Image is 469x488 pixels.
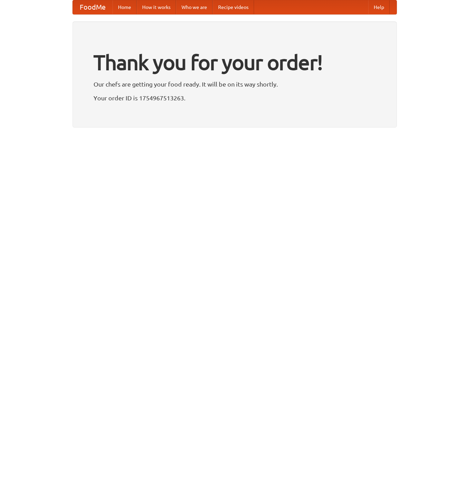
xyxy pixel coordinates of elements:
a: Home [113,0,137,14]
a: Help [368,0,390,14]
a: Recipe videos [213,0,254,14]
h1: Thank you for your order! [94,46,376,79]
a: Who we are [176,0,213,14]
p: Our chefs are getting your food ready. It will be on its way shortly. [94,79,376,89]
p: Your order ID is 1754967513263. [94,93,376,103]
a: FoodMe [73,0,113,14]
a: How it works [137,0,176,14]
